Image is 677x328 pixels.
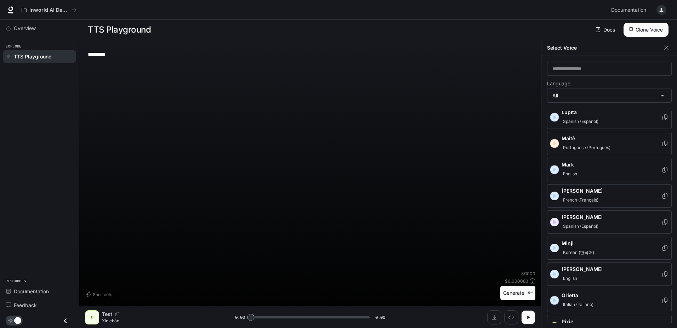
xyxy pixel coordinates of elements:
h1: TTS Playground [88,23,151,37]
p: Inworld AI Demos [29,7,69,13]
button: Copy Voice ID [661,219,669,225]
p: Lupita [562,109,661,116]
button: Copy Voice ID [661,193,669,199]
button: Copy Voice ID [661,167,669,173]
button: Copy Voice ID [661,114,669,120]
button: Inspect [504,310,518,324]
p: Orietta [562,292,661,299]
span: 0:00 [375,314,385,321]
span: Overview [14,24,36,32]
span: French (Français) [562,196,600,204]
div: All [547,89,671,102]
p: Minji [562,240,661,247]
button: Copy Voice ID [661,271,669,277]
p: Maitê [562,135,661,142]
div: D [86,312,98,323]
span: Dark mode toggle [14,316,21,324]
button: Shortcuts [85,289,115,300]
button: All workspaces [18,3,80,17]
span: Italian (Italiano) [562,300,595,309]
button: Close drawer [57,313,73,328]
p: Test [102,311,112,318]
span: English [562,170,579,178]
span: Portuguese (Português) [562,143,612,152]
p: Mark [562,161,661,168]
button: Generate⌘⏎ [500,286,535,300]
a: Documentation [3,285,76,298]
p: ⌘⏎ [527,291,533,295]
span: TTS Playground [14,53,52,60]
span: Feedback [14,301,37,309]
a: Overview [3,22,76,34]
span: Spanish (Español) [562,222,600,231]
span: 0:00 [235,314,245,321]
a: Documentation [608,3,652,17]
button: Clone Voice [624,23,669,37]
button: Download audio [487,310,501,324]
button: Copy Voice ID [661,245,669,251]
span: English [562,274,579,283]
span: Korean (한국어) [562,248,596,257]
span: Spanish (Español) [562,117,600,126]
p: [PERSON_NAME] [562,214,661,221]
p: Xin chào [102,318,218,324]
button: Copy Voice ID [661,298,669,303]
button: Copy Voice ID [661,141,669,146]
p: 8 / 1000 [521,271,535,277]
p: Pixie [562,318,661,325]
p: Language [547,81,570,86]
p: [PERSON_NAME] [562,187,661,194]
p: $ 0.000080 [505,278,528,284]
button: Copy Voice ID [112,312,122,316]
p: [PERSON_NAME] [562,266,661,273]
a: Feedback [3,299,76,311]
a: TTS Playground [3,50,76,63]
span: Documentation [611,6,646,15]
a: Docs [594,23,618,37]
span: Documentation [14,288,49,295]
